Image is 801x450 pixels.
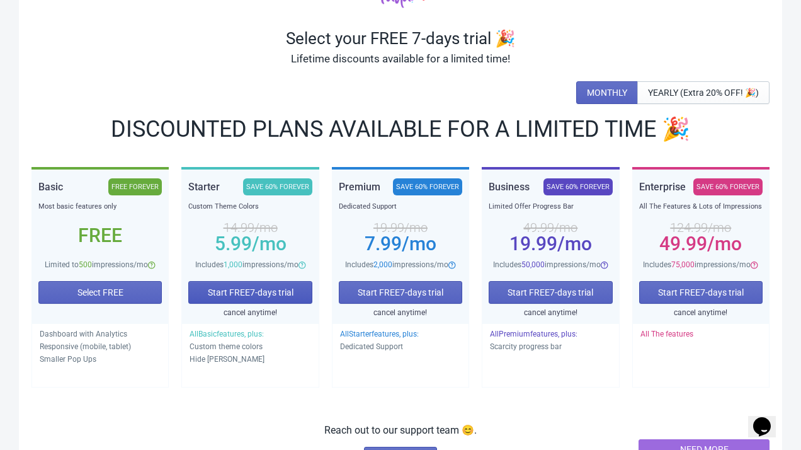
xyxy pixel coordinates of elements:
[208,287,293,297] span: Start FREE 7 -days trial
[108,178,162,195] div: FREE FOREVER
[188,306,312,319] div: cancel anytime!
[188,222,312,233] div: 14.99 /mo
[358,287,443,297] span: Start FREE 7 -days trial
[340,330,419,338] span: All Starter features, plus:
[79,260,92,269] span: 500
[489,178,530,195] div: Business
[31,119,770,139] div: DISCOUNTED PLANS AVAILABLE FOR A LIMITED TIME 🎉
[640,330,693,338] span: All The features
[748,400,788,437] iframe: chat widget
[31,28,770,49] div: Select your FREE 7-days trial 🎉
[489,222,612,233] div: 49.99 /mo
[543,178,613,195] div: SAVE 60% FOREVER
[658,287,744,297] span: Start FREE 7 -days trial
[40,353,161,366] p: Smaller Pop Ups
[489,239,612,249] div: 19.99
[521,260,545,269] span: 50,000
[490,340,611,353] p: Scarcity progress bar
[489,306,612,319] div: cancel anytime!
[693,178,763,195] div: SAVE 60% FOREVER
[38,231,162,241] div: Free
[587,88,627,98] span: MONTHLY
[707,233,742,255] span: /mo
[493,260,601,269] span: Includes impressions/mo
[190,340,310,353] p: Custom theme colors
[508,287,593,297] span: Start FREE 7 -days trial
[31,49,770,69] div: Lifetime discounts available for a limited time!
[188,178,220,195] div: Starter
[339,239,462,249] div: 7.99
[40,328,161,340] p: Dashboard with Analytics
[402,233,436,255] span: /mo
[490,330,577,338] span: All Premium features, plus:
[639,281,763,304] button: Start FREE7-days trial
[252,233,287,255] span: /mo
[639,178,686,195] div: Enterprise
[648,88,759,98] span: YEARLY (Extra 20% OFF! 🎉)
[188,200,312,213] div: Custom Theme Colors
[639,200,763,213] div: All The Features & Lots of Impressions
[345,260,448,269] span: Includes impressions/mo
[339,200,462,213] div: Dedicated Support
[639,239,763,249] div: 49.99
[373,260,392,269] span: 2,000
[340,340,461,353] p: Dedicated Support
[243,178,312,195] div: SAVE 60% FOREVER
[339,306,462,319] div: cancel anytime!
[576,81,638,104] button: MONTHLY
[38,200,162,213] div: Most basic features only
[339,178,380,195] div: Premium
[40,340,161,353] p: Responsive (mobile, tablet)
[393,178,462,195] div: SAVE 60% FOREVER
[643,260,751,269] span: Includes impressions/mo
[77,287,123,297] span: Select FREE
[339,222,462,233] div: 19.99 /mo
[557,233,592,255] span: /mo
[38,178,63,195] div: Basic
[190,330,264,338] span: All Basic features, plus:
[195,260,298,269] span: Includes impressions/mo
[38,258,162,271] div: Limited to impressions/mo
[489,281,612,304] button: Start FREE7-days trial
[38,281,162,304] button: Select FREE
[639,306,763,319] div: cancel anytime!
[224,260,242,269] span: 1,000
[489,200,612,213] div: Limited Offer Progress Bar
[188,281,312,304] button: Start FREE7-days trial
[671,260,695,269] span: 75,000
[339,281,462,304] button: Start FREE7-days trial
[639,222,763,233] div: 124.99 /mo
[188,239,312,249] div: 5.99
[324,423,477,438] p: Reach out to our support team 😊.
[637,81,770,104] button: YEARLY (Extra 20% OFF! 🎉)
[190,353,310,366] p: Hide [PERSON_NAME]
